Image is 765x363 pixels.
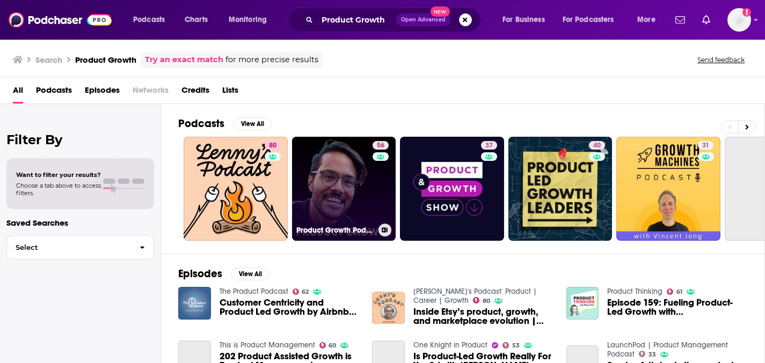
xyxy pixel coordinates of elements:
[607,340,728,359] a: LaunchPod | Product Management Podcast
[413,287,537,305] a: Lenny's Podcast: Product | Career | Growth
[373,141,389,150] a: 56
[649,352,656,357] span: 33
[7,244,131,251] span: Select
[727,8,751,32] span: Logged in as kindrieri
[413,307,553,325] a: Inside Etsy’s product, growth, and marketplace evolution | Tim Holley (VP of Product)
[676,290,682,294] span: 61
[400,137,504,241] a: 37
[229,12,267,27] span: Monitoring
[473,297,490,303] a: 80
[742,8,751,17] svg: Add a profile image
[178,117,272,130] a: PodcastsView All
[593,140,601,151] span: 40
[589,141,605,150] a: 40
[639,351,656,357] a: 33
[178,267,269,280] a: EpisodesView All
[6,132,154,147] h2: Filter By
[178,287,211,320] img: Customer Centricity and Product Led Growth by Airbnb Product & Growth
[36,82,72,103] a: Podcasts
[319,342,337,349] a: 60
[233,117,272,130] button: View All
[302,290,309,294] span: 62
[508,137,613,241] a: 40
[181,82,209,103] a: Credits
[698,141,713,150] a: 31
[607,287,662,296] a: Product Thinking
[184,137,288,241] a: 80
[372,292,405,324] img: Inside Etsy’s product, growth, and marketplace evolution | Tim Holley (VP of Product)
[563,12,614,27] span: For Podcasters
[269,140,276,151] span: 80
[35,55,62,65] h3: Search
[317,11,396,28] input: Search podcasts, credits, & more...
[727,8,751,32] button: Show profile menu
[502,12,545,27] span: For Business
[9,10,112,30] img: Podchaser - Follow, Share and Rate Podcasts
[220,298,360,316] a: Customer Centricity and Product Led Growth by Airbnb Product & Growth
[616,137,720,241] a: 31
[220,287,288,296] a: The Product Podcast
[221,11,281,28] button: open menu
[512,343,520,348] span: 53
[637,12,655,27] span: More
[178,117,224,130] h2: Podcasts
[630,11,669,28] button: open menu
[185,12,208,27] span: Charts
[566,287,599,320] img: Episode 159: Fueling Product-Led Growth with Leah Tharin, Interim Chief Product and Growth Office...
[133,12,165,27] span: Podcasts
[75,55,136,65] h3: Product Growth
[225,54,318,66] span: for more precise results
[222,82,238,103] a: Lists
[401,17,446,23] span: Open Advanced
[667,288,682,295] a: 61
[607,298,747,316] a: Episode 159: Fueling Product-Led Growth with Leah Tharin, Interim Chief Product and Growth Office...
[671,11,689,29] a: Show notifications dropdown
[16,182,101,197] span: Choose a tab above to access filters.
[502,342,520,349] a: 53
[483,299,490,303] span: 80
[13,82,23,103] a: All
[265,141,281,150] a: 80
[481,141,497,150] a: 37
[694,55,748,64] button: Send feedback
[292,137,396,241] a: 56Product Growth Podcast
[178,11,214,28] a: Charts
[607,298,747,316] span: Episode 159: Fueling Product-Led Growth with [PERSON_NAME], Interim Chief Product and Growth Offi...
[178,267,222,280] h2: Episodes
[6,218,154,228] p: Saved Searches
[396,13,450,26] button: Open AdvancedNew
[702,140,709,151] span: 31
[698,11,715,29] a: Show notifications dropdown
[377,140,384,151] span: 56
[413,307,553,325] span: Inside Etsy’s product, growth, and marketplace evolution | [PERSON_NAME] (VP of Product)
[126,11,179,28] button: open menu
[220,340,315,350] a: This is Product Management
[231,268,269,280] button: View All
[431,6,450,17] span: New
[296,226,374,235] h3: Product Growth Podcast
[293,288,309,295] a: 62
[727,8,751,32] img: User Profile
[485,140,493,151] span: 37
[495,11,558,28] button: open menu
[133,82,169,103] span: Networks
[16,171,101,179] span: Want to filter your results?
[85,82,120,103] a: Episodes
[298,8,491,32] div: Search podcasts, credits, & more...
[329,343,336,348] span: 60
[556,11,630,28] button: open menu
[6,235,154,260] button: Select
[413,340,487,350] a: One Knight in Product
[145,54,223,66] a: Try an exact match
